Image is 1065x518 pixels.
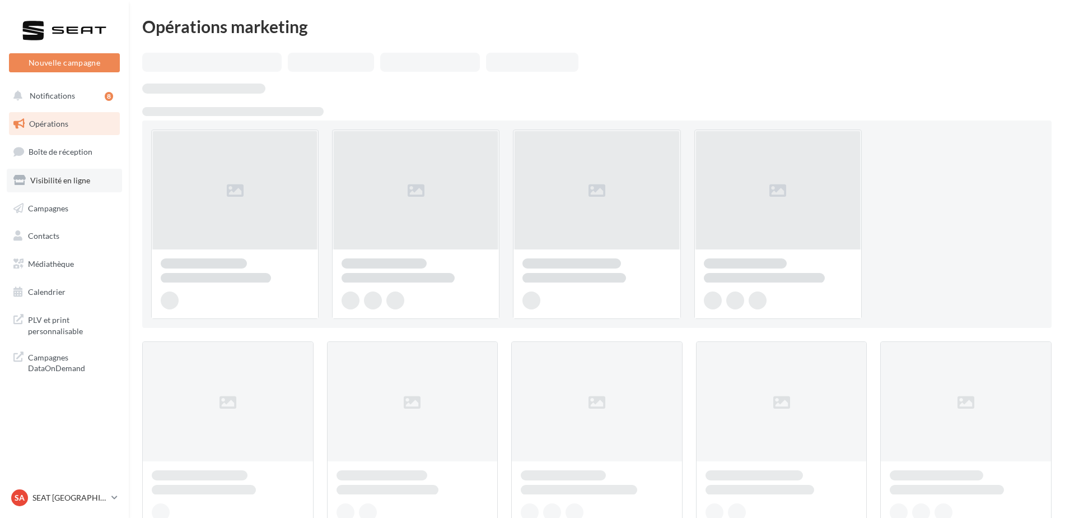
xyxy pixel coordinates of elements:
a: Calendrier [7,280,122,304]
a: Médiathèque [7,252,122,276]
a: Campagnes DataOnDemand [7,345,122,378]
span: Campagnes DataOnDemand [28,350,115,374]
p: SEAT [GEOGRAPHIC_DATA] [32,492,107,503]
span: Calendrier [28,287,66,297]
a: Opérations [7,112,122,136]
span: Campagnes [28,203,68,212]
a: Visibilité en ligne [7,169,122,192]
div: Opérations marketing [142,18,1052,35]
a: PLV et print personnalisable [7,308,122,341]
a: Contacts [7,224,122,248]
span: Opérations [29,119,68,128]
span: PLV et print personnalisable [28,312,115,336]
button: Nouvelle campagne [9,53,120,72]
span: Notifications [30,91,75,100]
span: Médiathèque [28,259,74,269]
span: Visibilité en ligne [30,175,90,185]
a: Campagnes [7,197,122,220]
a: SA SEAT [GEOGRAPHIC_DATA] [9,487,120,508]
div: 8 [105,92,113,101]
span: SA [15,492,25,503]
span: Contacts [28,231,59,240]
a: Boîte de réception [7,140,122,164]
button: Notifications 8 [7,84,118,108]
span: Boîte de réception [29,147,92,156]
